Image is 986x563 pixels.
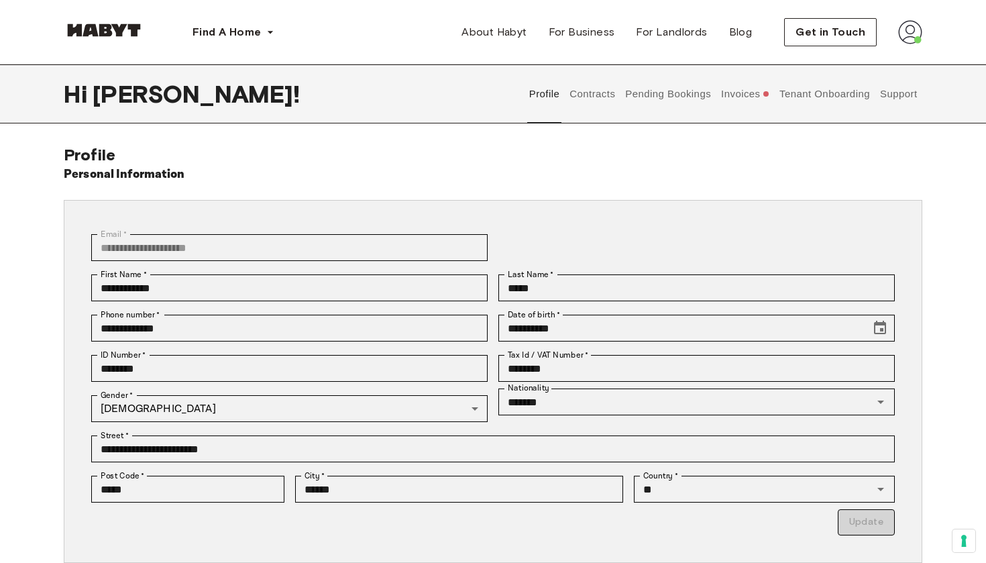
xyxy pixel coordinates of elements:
[538,19,626,46] a: For Business
[101,389,133,401] label: Gender
[64,80,93,108] span: Hi
[718,19,763,46] a: Blog
[549,24,615,40] span: For Business
[952,529,975,552] button: Your consent preferences for tracking technologies
[871,480,890,499] button: Open
[624,64,713,123] button: Pending Bookings
[878,64,919,123] button: Support
[101,429,129,442] label: Street
[64,165,185,184] h6: Personal Information
[871,393,890,411] button: Open
[720,64,771,123] button: Invoices
[64,23,144,37] img: Habyt
[625,19,718,46] a: For Landlords
[729,24,753,40] span: Blog
[508,382,549,394] label: Nationality
[91,234,488,261] div: You can't change your email address at the moment. Please reach out to customer support in case y...
[508,268,554,280] label: Last Name
[451,19,537,46] a: About Habyt
[101,349,146,361] label: ID Number
[796,24,865,40] span: Get in Touch
[305,470,325,482] label: City
[91,395,488,422] div: [DEMOGRAPHIC_DATA]
[898,20,922,44] img: avatar
[64,145,115,164] span: Profile
[93,80,300,108] span: [PERSON_NAME] !
[643,470,678,482] label: Country
[101,268,147,280] label: First Name
[784,18,877,46] button: Get in Touch
[182,19,285,46] button: Find A Home
[461,24,527,40] span: About Habyt
[508,349,588,361] label: Tax Id / VAT Number
[568,64,617,123] button: Contracts
[524,64,922,123] div: user profile tabs
[101,228,127,240] label: Email
[778,64,872,123] button: Tenant Onboarding
[636,24,707,40] span: For Landlords
[101,470,145,482] label: Post Code
[193,24,261,40] span: Find A Home
[867,315,893,342] button: Choose date, selected date is Dec 13, 2001
[527,64,561,123] button: Profile
[508,309,560,321] label: Date of birth
[101,309,160,321] label: Phone number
